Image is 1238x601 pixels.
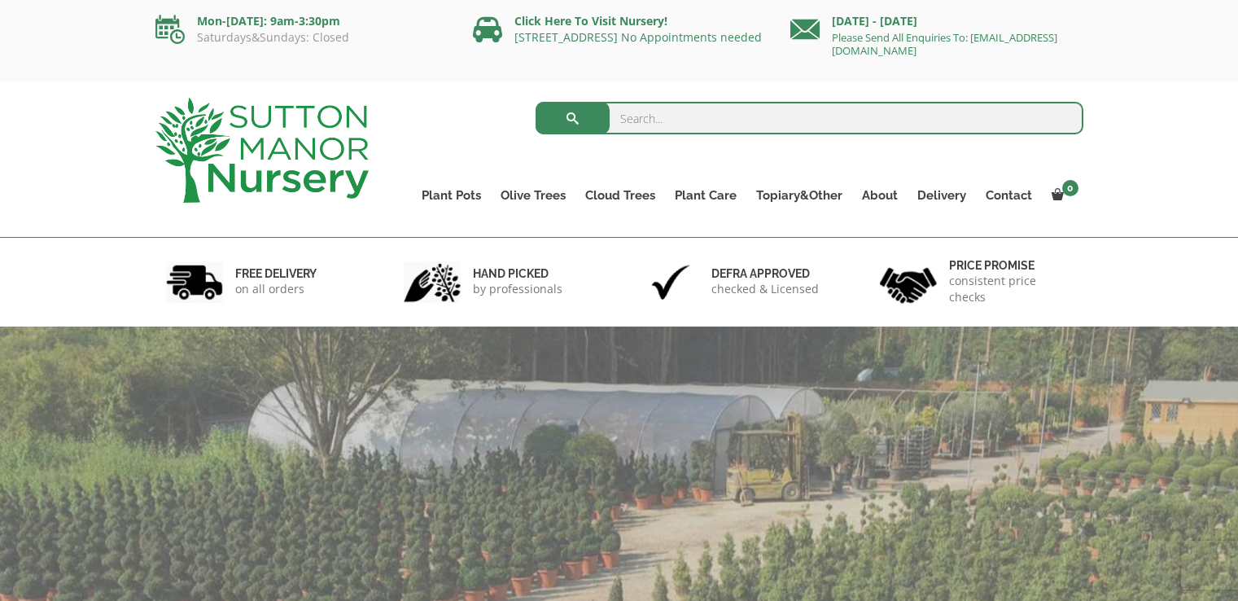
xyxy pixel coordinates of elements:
span: 0 [1062,180,1078,196]
a: Topiary&Other [746,184,852,207]
p: by professionals [473,281,562,297]
img: 3.jpg [642,261,699,303]
img: logo [155,98,369,203]
a: About [852,184,908,207]
a: Delivery [908,184,976,207]
a: 0 [1042,184,1083,207]
a: Please Send All Enquiries To: [EMAIL_ADDRESS][DOMAIN_NAME] [832,30,1057,58]
p: on all orders [235,281,317,297]
p: Mon-[DATE]: 9am-3:30pm [155,11,448,31]
a: [STREET_ADDRESS] No Appointments needed [514,29,762,45]
h6: hand picked [473,266,562,281]
p: Saturdays&Sundays: Closed [155,31,448,44]
a: Plant Pots [412,184,491,207]
input: Search... [536,102,1083,134]
img: 4.jpg [880,257,937,307]
a: Olive Trees [491,184,575,207]
a: Cloud Trees [575,184,665,207]
p: consistent price checks [949,273,1073,305]
h6: Defra approved [711,266,819,281]
p: checked & Licensed [711,281,819,297]
a: Plant Care [665,184,746,207]
h6: FREE DELIVERY [235,266,317,281]
a: Click Here To Visit Nursery! [514,13,667,29]
h6: Price promise [949,258,1073,273]
img: 1.jpg [166,261,223,303]
p: [DATE] - [DATE] [790,11,1083,31]
img: 2.jpg [404,261,461,303]
a: Contact [976,184,1042,207]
